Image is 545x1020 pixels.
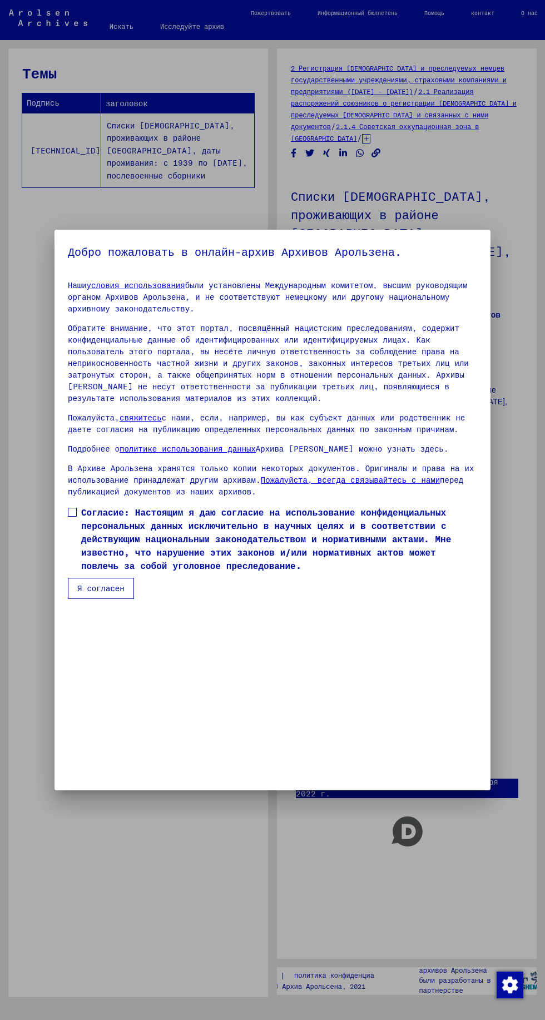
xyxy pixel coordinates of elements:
font: Наши [68,280,87,290]
a: свяжитесь [120,413,162,423]
div: Изменить согласие [496,971,523,998]
font: перед публикацией документов из наших архивов. [68,475,463,497]
font: с нами, если, например, вы как субъект данных или родственник не даете согласия на публикацию опр... [68,413,465,434]
font: Добро пожаловать в онлайн-архив Архивов Арользена. [68,245,402,259]
font: были установлены Международным комитетом, высшим руководящим органом Архивов Арользена, и не соот... [68,280,467,314]
font: Пожалуйста, [68,413,120,423]
font: Согласие: Настоящим я даю согласие на использование конфиденциальных персональных данных исключит... [81,507,451,571]
img: Изменить согласие [497,972,523,998]
font: Я согласен [77,583,125,593]
a: Пожалуйста, всегда связывайтесь с нами [261,475,440,485]
a: условия использования [87,280,185,290]
button: Я согласен [68,578,134,599]
font: Подробнее о [68,444,120,454]
font: Архива [PERSON_NAME] можно узнать здесь. [256,444,449,454]
font: Обратите внимание, что этот портал, посвящённый нацистским преследованиям, содержит конфиденциаль... [68,323,469,403]
font: В Архиве Арользена хранятся только копии некоторых документов. Оригиналы и права на их использова... [68,463,474,485]
a: политике использования данных [120,444,256,454]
